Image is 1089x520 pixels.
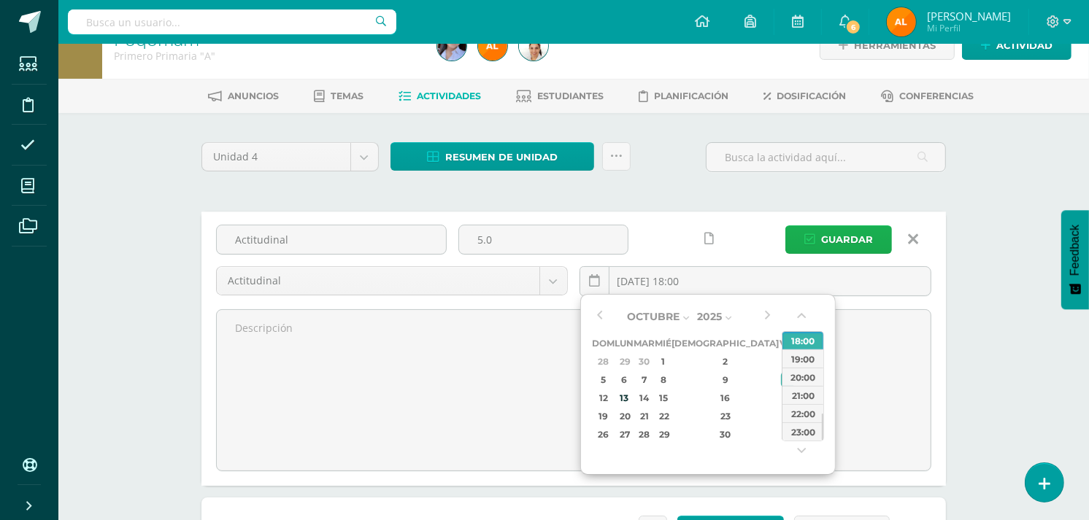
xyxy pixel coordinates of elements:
div: 23:00 [782,422,823,441]
div: 17 [781,389,794,406]
a: Conferencias [882,85,974,108]
div: 18:00 [782,331,823,349]
div: 10 [781,371,794,388]
a: Anuncios [209,85,280,108]
span: Anuncios [228,90,280,101]
input: Busca la actividad aquí... [707,143,945,171]
div: 19:00 [782,349,823,368]
div: 13 [617,389,632,406]
div: 16 [682,389,769,406]
span: Planificación [655,90,729,101]
div: 2 [682,353,769,370]
div: 30 [682,426,769,443]
div: 19 [594,408,612,424]
a: Herramientas [820,31,955,60]
div: 23 [682,408,769,424]
input: Título [217,225,446,254]
div: 5 [594,371,612,388]
div: 24 [781,408,794,424]
a: Dosificación [764,85,847,108]
div: 3 [781,353,794,370]
div: 6 [617,371,632,388]
th: Lun [615,334,634,352]
div: 21:00 [782,386,823,404]
span: 2025 [697,310,722,323]
div: 28 [636,426,653,443]
div: 14 [636,389,653,406]
a: Actividad [962,31,1071,60]
div: 26 [594,426,612,443]
div: Primero Primaria 'A' [114,49,420,63]
a: Actitudinal [217,267,567,295]
th: Vie [779,334,796,352]
a: Planificación [639,85,729,108]
span: Conferencias [900,90,974,101]
div: 15 [657,389,670,406]
img: 7c522403d9ccf42216f7c099d830469e.png [478,31,507,61]
span: Octubre [627,310,680,323]
a: Unidad 4 [202,143,378,171]
div: 29 [617,353,632,370]
div: 28 [594,353,612,370]
span: Resumen de unidad [445,144,558,171]
th: Dom [592,334,615,352]
div: 22 [657,408,670,424]
div: 22:00 [782,404,823,422]
span: 6 [845,19,861,35]
div: 1 [657,353,670,370]
div: 20 [617,408,632,424]
img: 5eb53e217b686ee6b2ea6dc31a66d172.png [519,31,548,61]
div: 20:00 [782,368,823,386]
a: Actividades [399,85,482,108]
span: Unidad 4 [213,143,339,171]
button: Feedback - Mostrar encuesta [1061,210,1089,309]
span: Mi Perfil [927,22,1011,34]
input: Fecha de entrega [580,267,931,295]
div: 27 [617,426,632,443]
div: 21 [636,408,653,424]
span: Temas [331,90,364,101]
span: Dosificación [777,90,847,101]
span: Estudiantes [538,90,604,101]
div: 8 [657,371,670,388]
span: [PERSON_NAME] [927,9,1011,23]
div: 9 [682,371,769,388]
span: Actividades [417,90,482,101]
a: Estudiantes [517,85,604,108]
img: 7c522403d9ccf42216f7c099d830469e.png [887,7,916,36]
img: 3e7f8260d6e5be980477c672129d8ea4.png [437,31,466,61]
a: Resumen de unidad [390,142,594,171]
th: Mar [634,334,655,352]
div: 7 [636,371,653,388]
div: 29 [657,426,670,443]
div: 12 [594,389,612,406]
span: Feedback [1069,225,1082,276]
span: Guardar [821,226,873,253]
span: Actividad [996,32,1053,59]
span: Herramientas [854,32,936,59]
div: 31 [781,426,794,443]
div: 30 [636,353,653,370]
input: Puntos máximos [459,225,628,254]
span: Actitudinal [228,267,528,295]
input: Busca un usuario... [68,9,396,34]
a: Temas [315,85,364,108]
th: [DEMOGRAPHIC_DATA] [672,334,779,352]
button: Guardar [785,225,892,254]
th: Mié [655,334,672,352]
